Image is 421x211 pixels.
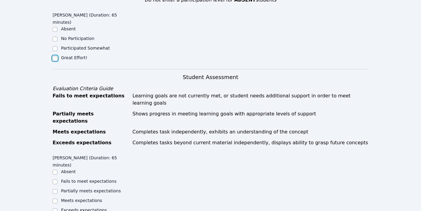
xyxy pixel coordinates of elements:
legend: [PERSON_NAME] (Duration: 65 minutes) [53,10,132,26]
label: Absent [61,26,76,31]
label: Partially meets expectations [61,188,121,193]
div: Completes task independently, exhibits an understanding of the concept [133,128,369,136]
label: Meets expectations [61,198,102,203]
legend: [PERSON_NAME] (Duration: 65 minutes) [53,152,132,169]
div: Meets expectations [53,128,129,136]
label: Participated Somewhat [61,46,110,50]
label: No Participation [61,36,94,41]
div: Learning goals are not currently met, or student needs additional support in order to meet learni... [133,92,369,107]
label: Absent [61,169,76,174]
h3: Student Assessment [53,73,368,81]
div: Fails to meet expectations [53,92,129,107]
div: Exceeds expectations [53,139,129,146]
div: Partially meets expectations [53,110,129,125]
div: Evaluation Criteria Guide [53,85,368,92]
div: Shows progress in meeting learning goals with appropriate levels of support [133,110,369,125]
label: Fails to meet expectations [61,179,116,184]
label: Great Effort! [61,55,87,60]
div: Completes tasks beyond current material independently, displays ability to grasp future concepts [133,139,369,146]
